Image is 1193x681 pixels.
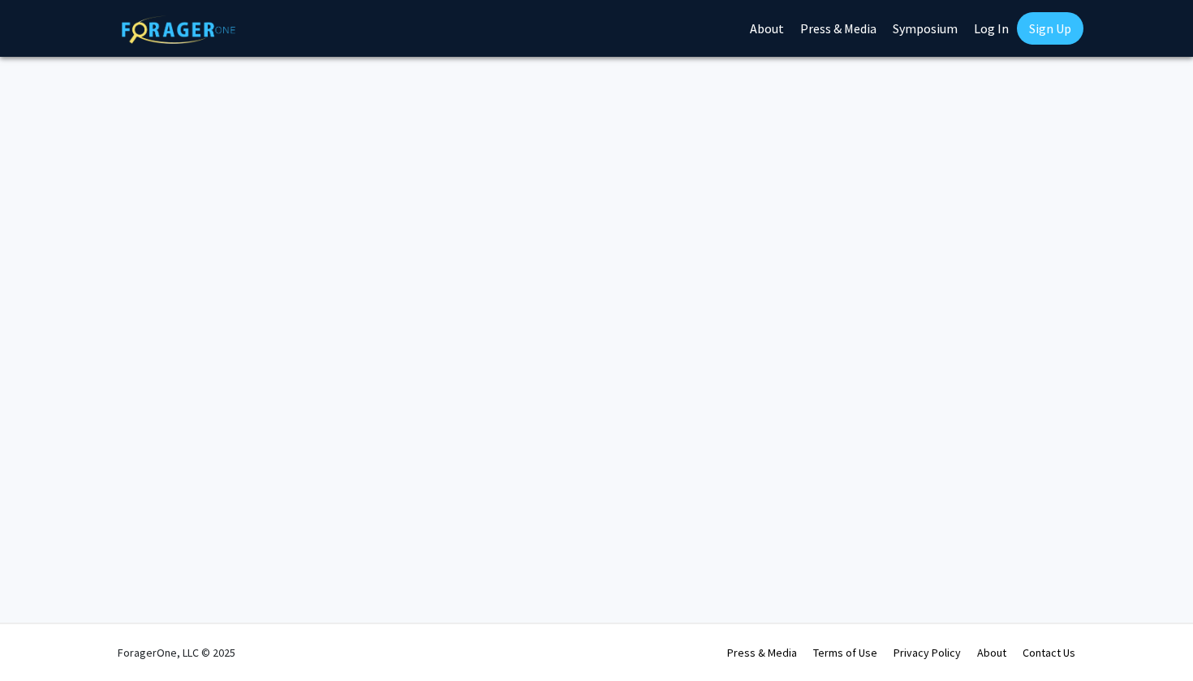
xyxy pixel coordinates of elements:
a: Privacy Policy [894,645,961,660]
a: Terms of Use [813,645,877,660]
a: About [977,645,1006,660]
div: ForagerOne, LLC © 2025 [118,624,235,681]
a: Sign Up [1017,12,1083,45]
a: Press & Media [727,645,797,660]
a: Contact Us [1023,645,1075,660]
img: ForagerOne Logo [122,15,235,44]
